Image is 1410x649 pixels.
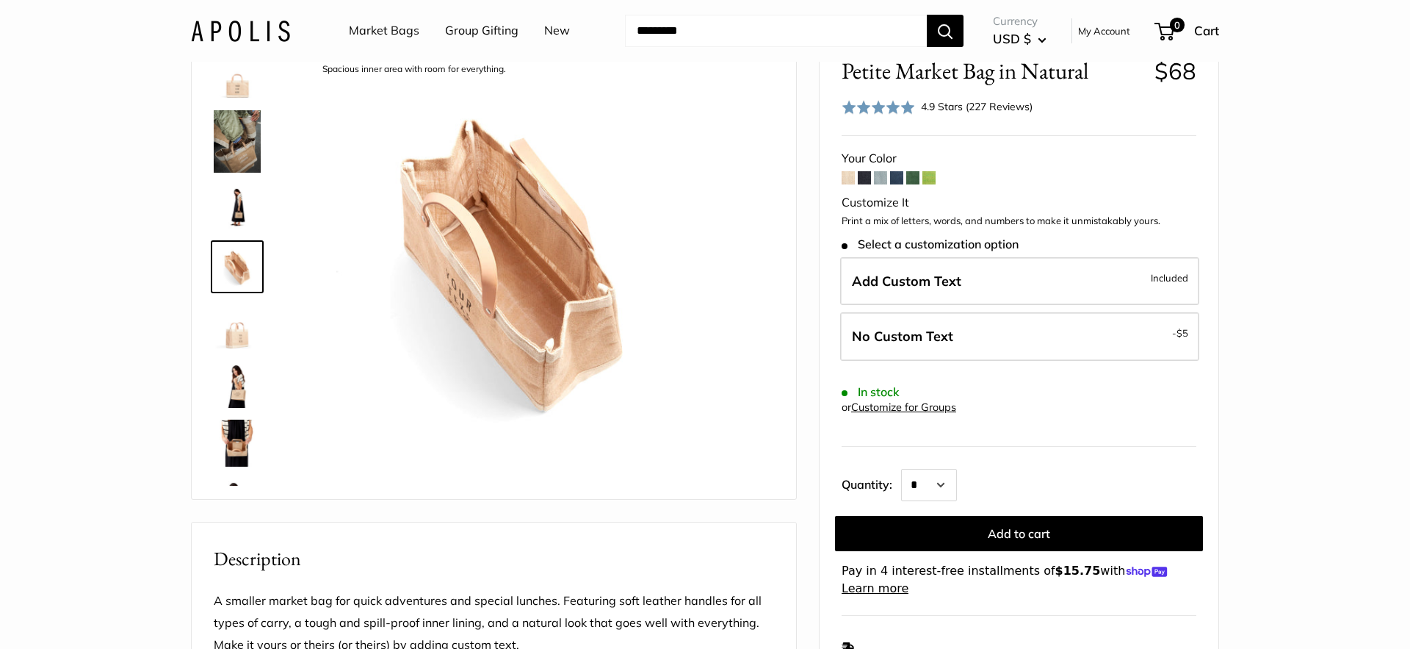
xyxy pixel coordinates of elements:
[1156,19,1219,43] a: 0 Cart
[927,15,963,47] button: Search
[1194,23,1219,38] span: Cart
[544,20,570,42] a: New
[214,361,261,408] img: Petite Market Bag in Natural
[211,476,264,528] a: Petite Market Bag in Natural
[214,545,774,573] h2: Description
[852,328,953,345] span: No Custom Text
[445,20,518,42] a: Group Gifting
[842,385,900,399] span: In stock
[211,240,264,293] a: description_Spacious inner area with room for everything.
[309,54,715,459] img: description_Spacious inner area with room for everything.
[842,398,956,417] div: or
[921,98,1033,115] div: 4.9 Stars (227 Reviews)
[191,20,290,41] img: Apolis
[625,15,927,47] input: Search...
[211,417,264,470] a: Petite Market Bag in Natural
[211,299,264,352] a: Petite Market Bag in Natural
[214,51,261,98] img: Petite Market Bag in Natural
[840,312,1199,361] label: Leave Blank
[842,96,1033,118] div: 4.9 Stars (227 Reviews)
[842,192,1196,214] div: Customize It
[1176,327,1188,339] span: $5
[214,302,261,349] img: Petite Market Bag in Natural
[842,465,901,501] label: Quantity:
[993,27,1046,51] button: USD $
[852,273,961,290] span: Add Custom Text
[842,214,1196,229] p: Print a mix of letters, words, and numbers to make it unmistakably yours.
[1154,57,1196,85] span: $68
[842,57,1143,85] span: Petite Market Bag in Natural
[1078,22,1130,40] a: My Account
[214,420,261,467] img: Petite Market Bag in Natural
[211,358,264,411] a: Petite Market Bag in Natural
[214,110,261,173] img: Petite Market Bag in Natural
[349,20,419,42] a: Market Bags
[211,49,264,101] a: Petite Market Bag in Natural
[840,257,1199,306] label: Add Custom Text
[1172,324,1188,342] span: -
[214,243,261,290] img: description_Spacious inner area with room for everything.
[1151,269,1188,287] span: Included
[1170,18,1185,32] span: 0
[214,478,261,526] img: Petite Market Bag in Natural
[211,182,264,234] a: Petite Market Bag in Natural
[315,60,513,79] div: Spacious inner area with room for everything.
[211,107,264,176] a: Petite Market Bag in Natural
[842,148,1196,170] div: Your Color
[835,516,1203,551] button: Add to cart
[993,31,1031,46] span: USD $
[993,11,1046,32] span: Currency
[851,401,956,414] a: Customize for Groups
[214,184,261,232] img: Petite Market Bag in Natural
[842,237,1019,251] span: Select a customization option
